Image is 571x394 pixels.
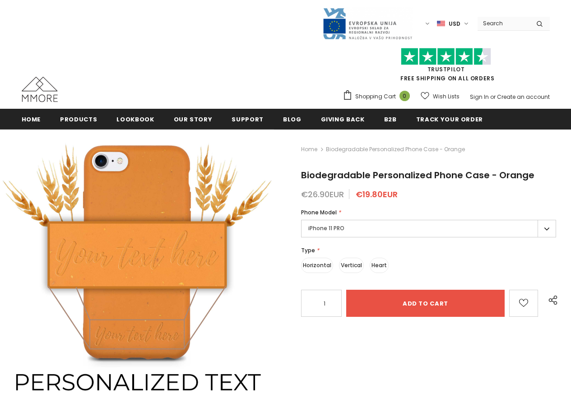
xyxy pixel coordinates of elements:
[470,93,489,101] a: Sign In
[174,109,213,129] a: Our Story
[490,93,496,101] span: or
[478,17,529,30] input: Search Site
[497,93,550,101] a: Create an account
[321,109,365,129] a: Giving back
[384,115,397,124] span: B2B
[283,115,302,124] span: Blog
[416,109,483,129] a: Track your order
[60,115,97,124] span: Products
[427,65,465,73] a: Trustpilot
[322,7,413,40] img: Javni Razpis
[433,92,460,101] span: Wish Lists
[22,109,41,129] a: Home
[283,109,302,129] a: Blog
[322,19,413,27] a: Javni Razpis
[416,115,483,124] span: Track your order
[343,90,414,103] a: Shopping Cart 0
[384,109,397,129] a: B2B
[449,19,460,28] span: USD
[301,258,333,273] label: Horizontal
[321,115,365,124] span: Giving back
[401,48,491,65] img: Trust Pilot Stars
[421,88,460,104] a: Wish Lists
[346,290,505,317] input: Add to cart
[343,52,550,82] span: FREE SHIPPING ON ALL ORDERS
[326,144,465,155] span: Biodegradable Personalized Phone Case - Orange
[116,109,154,129] a: Lookbook
[232,109,264,129] a: support
[301,209,337,216] span: Phone Model
[356,189,398,200] span: €19.80EUR
[232,115,264,124] span: support
[116,115,154,124] span: Lookbook
[301,220,556,237] label: iPhone 11 PRO
[22,77,58,102] img: MMORE Cases
[355,92,396,101] span: Shopping Cart
[60,109,97,129] a: Products
[22,115,41,124] span: Home
[301,169,534,181] span: Biodegradable Personalized Phone Case - Orange
[399,91,410,101] span: 0
[301,189,344,200] span: €26.90EUR
[301,144,317,155] a: Home
[437,20,445,28] img: USD
[174,115,213,124] span: Our Story
[370,258,389,273] label: Heart
[301,246,315,254] span: Type
[339,258,364,273] label: Vertical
